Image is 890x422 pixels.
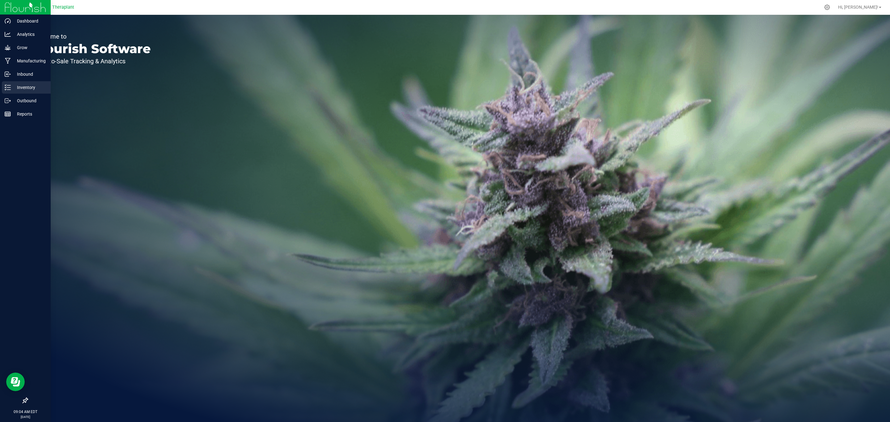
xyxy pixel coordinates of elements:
p: Inventory [11,84,48,91]
inline-svg: Reports [5,111,11,117]
inline-svg: Dashboard [5,18,11,24]
inline-svg: Inventory [5,84,11,91]
p: Flourish Software [33,43,151,55]
inline-svg: Manufacturing [5,58,11,64]
p: Outbound [11,97,48,104]
p: [DATE] [3,415,48,419]
inline-svg: Analytics [5,31,11,37]
div: Manage settings [823,4,831,10]
p: 09:04 AM EDT [3,409,48,415]
p: Dashboard [11,17,48,25]
p: Welcome to [33,33,151,40]
inline-svg: Inbound [5,71,11,77]
p: Grow [11,44,48,51]
p: Analytics [11,31,48,38]
inline-svg: Grow [5,44,11,51]
span: Theraplant [52,5,74,10]
p: Inbound [11,70,48,78]
p: Manufacturing [11,57,48,65]
iframe: Resource center [6,373,25,391]
span: Hi, [PERSON_NAME]! [838,5,878,10]
p: Reports [11,110,48,118]
p: Seed-to-Sale Tracking & Analytics [33,58,151,64]
inline-svg: Outbound [5,98,11,104]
